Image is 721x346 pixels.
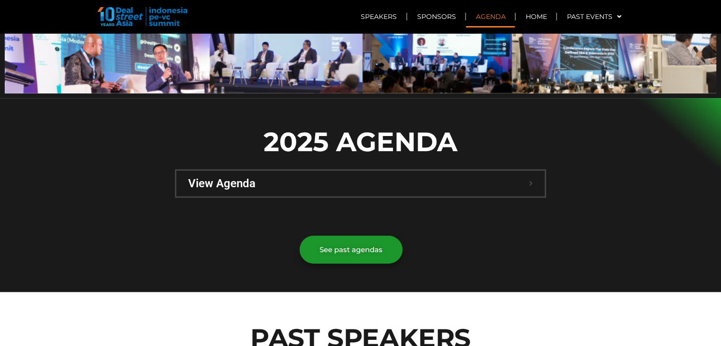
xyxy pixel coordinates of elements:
a: See past agendas [300,236,402,264]
span: View Agenda [188,178,529,189]
a: Agenda [466,6,515,27]
span: See past agendas [319,246,383,253]
p: 2025 AGENDA [175,122,546,162]
a: Home [516,6,556,27]
a: Past Events [557,6,630,27]
a: Sponsors [407,6,465,27]
a: Speakers [351,6,406,27]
